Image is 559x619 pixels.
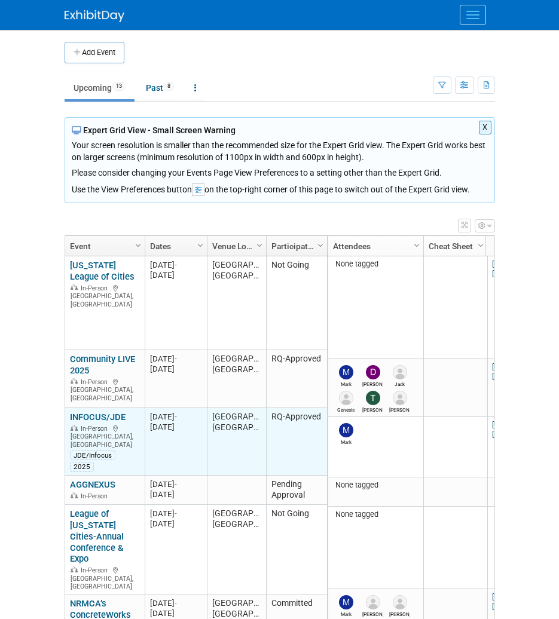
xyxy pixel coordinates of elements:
[70,451,115,460] div: JDE/Infocus
[81,425,111,433] span: In-Person
[81,566,111,574] span: In-Person
[70,423,139,449] div: [GEOGRAPHIC_DATA], [GEOGRAPHIC_DATA]
[71,425,78,431] img: In-Person Event
[333,236,416,256] a: Attendees
[339,391,353,405] img: Genesis Brown
[72,136,488,179] div: Your screen resolution is smaller than the recommended size for the Expert Grid view. The Expert ...
[71,566,78,572] img: In-Person Event
[339,423,353,437] img: Mark Buckley
[72,163,488,179] div: Please consider changing your Events Page View Preferences to a setting other than the Expert Grid.
[266,505,327,595] td: Not Going
[175,599,177,608] span: -
[175,412,177,421] span: -
[72,124,488,136] div: Expert Grid View - Small Screen Warning
[70,283,139,309] div: [GEOGRAPHIC_DATA], [GEOGRAPHIC_DATA]
[266,408,327,476] td: RQ-Approved
[332,259,419,269] div: None tagged
[150,422,201,432] div: [DATE]
[71,284,78,290] img: In-Person Event
[332,480,419,490] div: None tagged
[389,379,410,387] div: Jack Roberts
[339,365,353,379] img: Mark Buckley
[175,480,177,489] span: -
[266,476,327,505] td: Pending Approval
[266,350,327,408] td: RQ-Approved
[81,284,111,292] span: In-Person
[137,76,183,99] a: Past8
[150,519,201,529] div: [DATE]
[150,598,201,608] div: [DATE]
[70,508,124,565] a: League of [US_STATE] Cities-Annual Conference & Expo
[335,609,356,617] div: Mark Buckley
[474,236,487,254] a: Column Settings
[150,508,201,519] div: [DATE]
[65,76,135,99] a: Upcoming13
[207,256,266,350] td: [GEOGRAPHIC_DATA], [GEOGRAPHIC_DATA]
[70,412,126,422] a: INFOCUS/JDE
[132,236,145,254] a: Column Settings
[150,489,201,500] div: [DATE]
[366,391,380,405] img: Tom Talamantez
[150,412,201,422] div: [DATE]
[335,405,356,413] div: Genesis Brown
[429,236,479,256] a: Cheat Sheet
[65,10,124,22] img: ExhibitDay
[492,420,549,439] a: [URL][DOMAIN_NAME]
[492,259,549,278] a: [URL][DOMAIN_NAME]
[175,354,177,363] span: -
[175,509,177,518] span: -
[212,236,258,256] a: Venue Location
[335,437,356,445] div: Mark Buckley
[150,260,201,270] div: [DATE]
[410,236,423,254] a: Column Settings
[70,479,115,490] a: AGGNEXUS
[71,378,78,384] img: In-Person Event
[362,379,383,387] div: David Wilding
[339,595,353,609] img: Mark Buckley
[476,241,485,250] span: Column Settings
[389,405,410,413] div: Bret Forster
[314,236,327,254] a: Column Settings
[150,364,201,374] div: [DATE]
[332,510,419,519] div: None tagged
[366,365,380,379] img: David Wilding
[207,505,266,595] td: [GEOGRAPHIC_DATA], [GEOGRAPHIC_DATA]
[194,236,207,254] a: Column Settings
[70,260,135,282] a: [US_STATE] League of Cities
[81,378,111,386] span: In-Person
[479,121,491,134] button: X
[393,595,407,609] img: Bret Forster
[71,492,78,498] img: In-Person Event
[150,354,201,364] div: [DATE]
[335,379,356,387] div: Mark Buckley
[316,241,325,250] span: Column Settings
[150,236,199,256] a: Dates
[460,5,486,25] button: Menu
[271,236,319,256] a: Participation
[366,595,380,609] img: Shaun Garrison
[255,241,264,250] span: Column Settings
[150,270,201,280] div: [DATE]
[164,82,174,91] span: 8
[362,405,383,413] div: Tom Talamantez
[207,350,266,408] td: [GEOGRAPHIC_DATA], [GEOGRAPHIC_DATA]
[196,241,205,250] span: Column Settings
[81,492,111,500] span: In-Person
[65,42,124,63] button: Add Event
[70,236,137,256] a: Event
[150,479,201,489] div: [DATE]
[133,241,143,250] span: Column Settings
[492,362,549,381] a: [URL][DOMAIN_NAME]
[112,82,126,91] span: 13
[150,608,201,618] div: [DATE]
[175,261,177,269] span: -
[207,408,266,476] td: [GEOGRAPHIC_DATA], [GEOGRAPHIC_DATA]
[253,236,266,254] a: Column Settings
[70,354,135,376] a: Community LIVE 2025
[412,241,421,250] span: Column Settings
[389,609,410,617] div: Bret Forster
[70,565,139,591] div: [GEOGRAPHIC_DATA], [GEOGRAPHIC_DATA]
[393,391,407,405] img: Bret Forster
[70,462,94,471] div: 2025
[266,256,327,350] td: Not Going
